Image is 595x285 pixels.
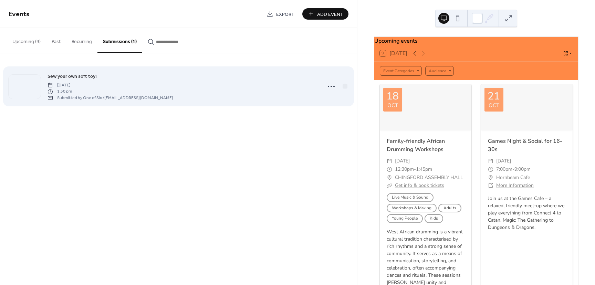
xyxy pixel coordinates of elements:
[488,165,493,173] div: ​
[97,28,142,53] button: Submissions (1)
[496,182,534,189] a: More Information
[395,157,410,165] span: [DATE]
[488,181,493,190] div: ​
[414,165,416,173] span: -
[395,182,444,189] a: Get info & book tickets
[48,88,173,95] span: 1:30 pm
[512,165,514,173] span: -
[395,173,463,182] span: CHINGFORD ASSEMBLY HALL
[48,95,173,101] span: Submitted by One of Six / [EMAIL_ADDRESS][DOMAIN_NAME]
[496,173,530,182] span: Hornbeam Cafe
[48,73,97,80] span: Sew your own soft toy!
[48,72,97,80] a: Sew your own soft toy!
[387,181,392,190] div: ​
[387,103,398,108] div: Oct
[7,28,46,52] button: Upcoming (9)
[489,103,499,108] div: Oct
[395,165,414,173] span: 12:30pm
[481,195,573,231] div: Join us at the Games Cafe – a relaxed, friendly meet-up where we play everything from Connect 4 t...
[488,91,500,102] div: 21
[261,8,300,20] a: Export
[386,91,399,102] div: 18
[488,173,493,182] div: ​
[488,157,493,165] div: ​
[66,28,97,52] button: Recurring
[48,82,173,88] span: [DATE]
[496,157,511,165] span: [DATE]
[9,8,30,21] span: Events
[387,157,392,165] div: ​
[46,28,66,52] button: Past
[416,165,432,173] span: 1:45pm
[302,8,348,20] button: Add Event
[317,11,343,18] span: Add Event
[374,37,578,45] div: Upcoming events
[387,137,445,153] a: Family-friendly African Drumming Workshops
[387,165,392,173] div: ​
[276,11,294,18] span: Export
[514,165,531,173] span: 9:00pm
[496,165,512,173] span: 7:00pm
[488,137,562,153] a: Games Night & Social for 16-30s
[387,173,392,182] div: ​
